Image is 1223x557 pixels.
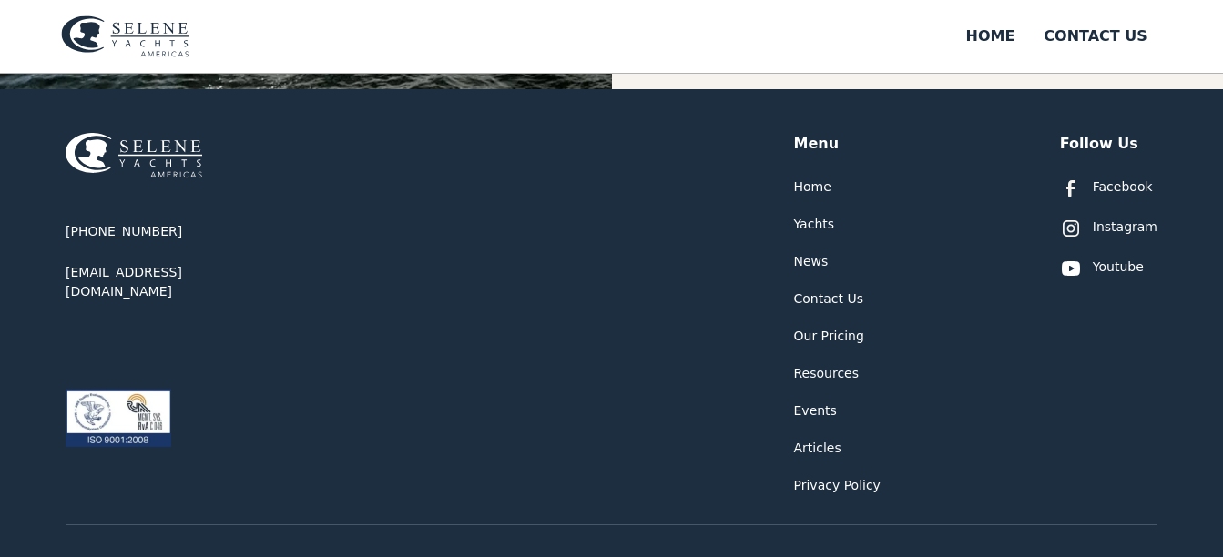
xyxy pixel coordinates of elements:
[1093,218,1157,237] div: Instagram
[794,364,860,383] a: Resources
[66,263,284,301] a: [EMAIL_ADDRESS][DOMAIN_NAME]
[1093,177,1153,197] div: Facebook
[794,177,831,197] a: Home
[1060,177,1153,199] a: Facebook
[794,252,829,271] a: News
[965,25,1014,47] div: Home
[66,222,182,241] a: [PHONE_NUMBER]
[66,389,171,447] img: ISO 9001:2008 certification logos for ABS Quality Evaluations and RvA Management Systems.
[794,476,881,495] a: Privacy Policy
[794,439,841,458] a: Articles
[1060,133,1138,155] div: Follow Us
[1093,258,1144,277] div: Youtube
[794,401,837,420] a: Events
[61,15,189,57] img: logo
[1060,258,1144,279] a: Youtube
[794,327,864,346] a: Our Pricing
[794,289,863,309] a: Contact Us
[1060,218,1157,239] a: Instagram
[1044,25,1147,47] div: Contact US
[794,215,835,234] a: Yachts
[794,133,840,155] div: Menu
